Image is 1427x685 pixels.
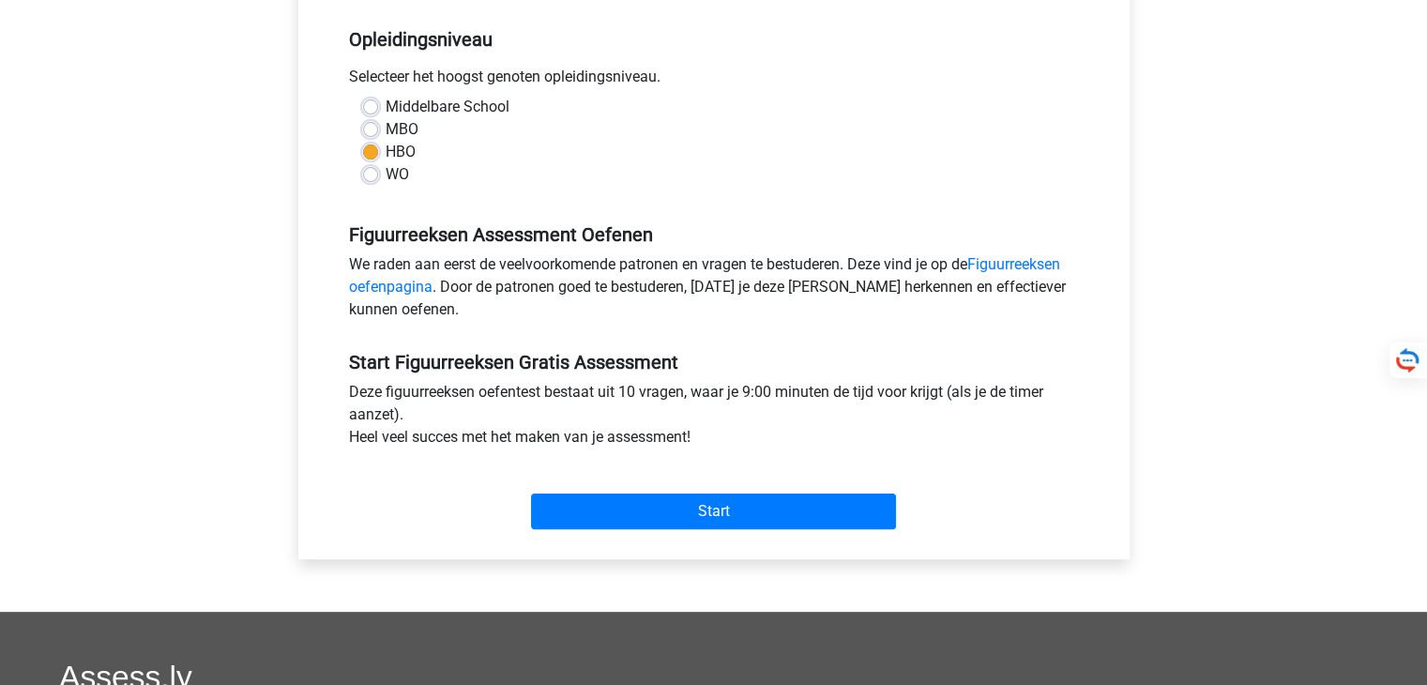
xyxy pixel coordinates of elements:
[386,96,509,118] label: Middelbare School
[386,141,416,163] label: HBO
[386,118,418,141] label: MBO
[335,66,1093,96] div: Selecteer het hoogst genoten opleidingsniveau.
[531,494,896,529] input: Start
[335,253,1093,328] div: We raden aan eerst de veelvoorkomende patronen en vragen te bestuderen. Deze vind je op de . Door...
[349,351,1079,373] h5: Start Figuurreeksen Gratis Assessment
[349,21,1079,58] h5: Opleidingsniveau
[335,381,1093,456] div: Deze figuurreeksen oefentest bestaat uit 10 vragen, waar je 9:00 minuten de tijd voor krijgt (als...
[386,163,409,186] label: WO
[349,223,1079,246] h5: Figuurreeksen Assessment Oefenen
